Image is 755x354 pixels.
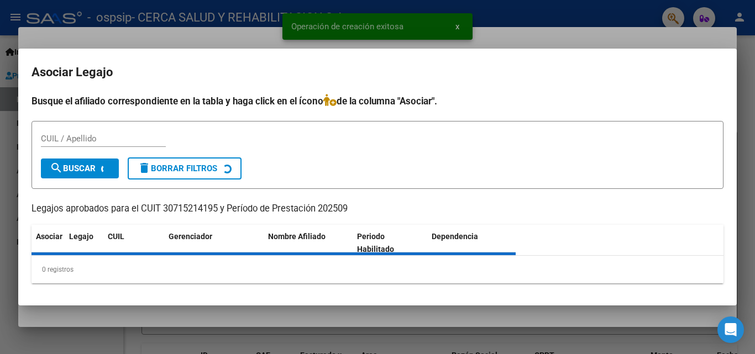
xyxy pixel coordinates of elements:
[50,163,96,173] span: Buscar
[427,225,516,261] datatable-header-cell: Dependencia
[32,225,65,261] datatable-header-cell: Asociar
[36,232,62,241] span: Asociar
[41,158,119,178] button: Buscar
[357,232,394,253] span: Periodo Habilitado
[164,225,264,261] datatable-header-cell: Gerenciador
[169,232,212,241] span: Gerenciador
[103,225,164,261] datatable-header-cell: CUIL
[432,232,478,241] span: Dependencia
[32,256,723,283] div: 0 registros
[32,202,723,216] p: Legajos aprobados para el CUIT 30715214195 y Período de Prestación 202509
[32,94,723,108] h4: Busque el afiliado correspondiente en la tabla y haga click en el ícono de la columna "Asociar".
[353,225,427,261] datatable-header-cell: Periodo Habilitado
[65,225,103,261] datatable-header-cell: Legajo
[268,232,326,241] span: Nombre Afiliado
[32,62,723,83] h2: Asociar Legajo
[264,225,353,261] datatable-header-cell: Nombre Afiliado
[138,161,151,175] mat-icon: delete
[50,161,63,175] mat-icon: search
[69,232,93,241] span: Legajo
[717,316,744,343] div: Open Intercom Messenger
[138,163,217,173] span: Borrar Filtros
[128,157,242,179] button: Borrar Filtros
[108,232,124,241] span: CUIL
